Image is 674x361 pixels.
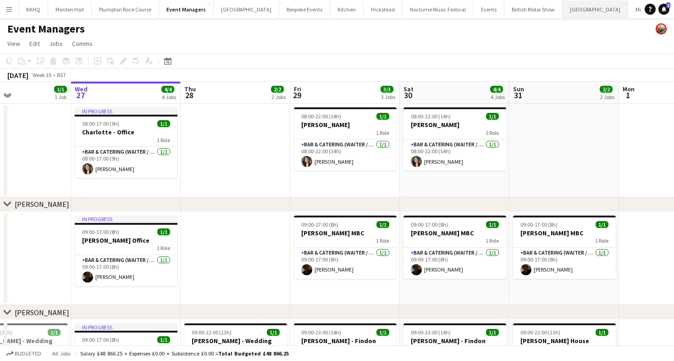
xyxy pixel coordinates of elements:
[658,4,669,15] a: 2
[403,0,474,18] button: Nocturne Music Festival
[595,237,608,244] span: 1 Role
[183,90,196,100] span: 28
[301,221,338,228] span: 09:00-17:00 (8h)
[92,0,159,18] button: Plumpton Race Course
[403,337,506,353] h3: [PERSON_NAME] - Findon Place
[162,94,176,100] div: 4 Jobs
[490,86,503,93] span: 4/4
[403,216,506,279] div: 09:00-17:00 (8h)1/1[PERSON_NAME] MBC1 RoleBar & Catering (Waiter / waitress)1/109:00-17:00 (8h)[P...
[75,147,177,178] app-card-role: Bar & Catering (Waiter / waitress)1/108:00-17:00 (9h)[PERSON_NAME]
[411,113,451,120] span: 08:00-22:00 (14h)
[403,85,414,93] span: Sat
[596,329,608,336] span: 1/1
[381,94,395,100] div: 3 Jobs
[666,2,670,8] span: 2
[279,0,330,18] button: Bespoke Events
[159,0,214,18] button: Event Managers
[157,137,170,144] span: 1 Role
[381,86,393,93] span: 3/3
[411,329,451,336] span: 09:00-23:00 (14h)
[7,22,85,36] h1: Event Managers
[520,329,560,336] span: 09:00-22:00 (13h)
[80,350,289,357] div: Salary £48 866.25 + Expenses £0.00 + Subsistence £0.00 =
[376,329,389,336] span: 1/1
[376,237,389,244] span: 1 Role
[513,248,616,279] app-card-role: Bar & Catering (Waiter / waitress)1/109:00-17:00 (8h)[PERSON_NAME]
[218,350,289,357] span: Total Budgeted £48 866.25
[5,349,43,359] button: Budgeted
[600,94,614,100] div: 2 Jobs
[184,85,196,93] span: Thu
[75,255,177,286] app-card-role: Bar & Catering (Waiter / waitress)1/109:00-17:00 (8h)[PERSON_NAME]
[57,72,66,78] div: BST
[294,85,301,93] span: Fri
[403,107,506,171] app-job-card: 08:00-22:00 (14h)1/1[PERSON_NAME]1 RoleBar & Catering (Waiter / waitress)1/108:00-22:00 (14h)[PER...
[474,0,504,18] button: Events
[75,107,177,178] app-job-card: In progress08:00-17:00 (9h)1/1Charlotte - Office1 RoleBar & Catering (Waiter / waitress)1/108:00-...
[15,200,69,209] div: [PERSON_NAME]
[294,248,397,279] app-card-role: Bar & Catering (Waiter / waitress)1/109:00-17:00 (8h)[PERSON_NAME]
[520,221,558,228] span: 09:00-17:00 (8h)
[512,90,524,100] span: 31
[513,216,616,279] div: 09:00-17:00 (8h)1/1[PERSON_NAME] MBC1 RoleBar & Catering (Waiter / waitress)1/109:00-17:00 (8h)[P...
[45,38,66,50] a: Jobs
[15,350,41,357] span: Budgeted
[161,86,174,93] span: 4/4
[73,90,88,100] span: 27
[364,0,403,18] button: Hickstead
[19,0,48,18] button: KKHQ
[656,23,667,34] app-user-avatar: Staffing Manager
[82,336,119,343] span: 09:00-17:00 (8h)
[192,329,232,336] span: 09:00-22:00 (13h)
[75,344,177,352] h3: [PERSON_NAME] Set Up
[54,86,67,93] span: 1/1
[29,39,40,48] span: Edit
[596,221,608,228] span: 1/1
[294,337,397,353] h3: [PERSON_NAME] - Findon Place
[376,113,389,120] span: 1/1
[623,85,635,93] span: Mon
[68,38,96,50] a: Comms
[271,94,286,100] div: 2 Jobs
[7,71,28,80] div: [DATE]
[49,39,63,48] span: Jobs
[491,94,505,100] div: 4 Jobs
[157,228,170,235] span: 1/1
[563,0,628,18] button: [GEOGRAPHIC_DATA]
[376,221,389,228] span: 1/1
[50,350,72,357] span: All jobs
[75,128,177,136] h3: Charlotte - Office
[402,90,414,100] span: 30
[301,113,341,120] span: 08:00-22:00 (14h)
[4,38,24,50] a: View
[26,38,44,50] a: Edit
[75,236,177,244] h3: [PERSON_NAME] Office
[157,336,170,343] span: 1/1
[403,121,506,129] h3: [PERSON_NAME]
[486,221,499,228] span: 1/1
[411,221,448,228] span: 09:00-17:00 (8h)
[294,216,397,279] app-job-card: 09:00-17:00 (8h)1/1[PERSON_NAME] MBC1 RoleBar & Catering (Waiter / waitress)1/109:00-17:00 (8h)[P...
[55,94,66,100] div: 1 Job
[48,0,92,18] button: Morden Hall
[403,139,506,171] app-card-role: Bar & Catering (Waiter / waitress)1/108:00-22:00 (14h)[PERSON_NAME]
[157,120,170,127] span: 1/1
[271,86,284,93] span: 2/2
[75,216,177,223] div: In progress
[600,86,613,93] span: 2/2
[294,107,397,171] app-job-card: 08:00-22:00 (14h)1/1[PERSON_NAME]1 RoleBar & Catering (Waiter / waitress)1/108:00-22:00 (14h)[PER...
[376,129,389,136] span: 1 Role
[294,121,397,129] h3: [PERSON_NAME]
[75,107,177,115] div: In progress
[293,90,301,100] span: 29
[82,228,119,235] span: 09:00-17:00 (8h)
[75,323,177,331] div: In progress
[75,216,177,286] app-job-card: In progress09:00-17:00 (8h)1/1[PERSON_NAME] Office1 RoleBar & Catering (Waiter / waitress)1/109:0...
[486,129,499,136] span: 1 Role
[301,329,341,336] span: 09:00-23:00 (14h)
[30,72,53,78] span: Week 35
[214,0,279,18] button: [GEOGRAPHIC_DATA]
